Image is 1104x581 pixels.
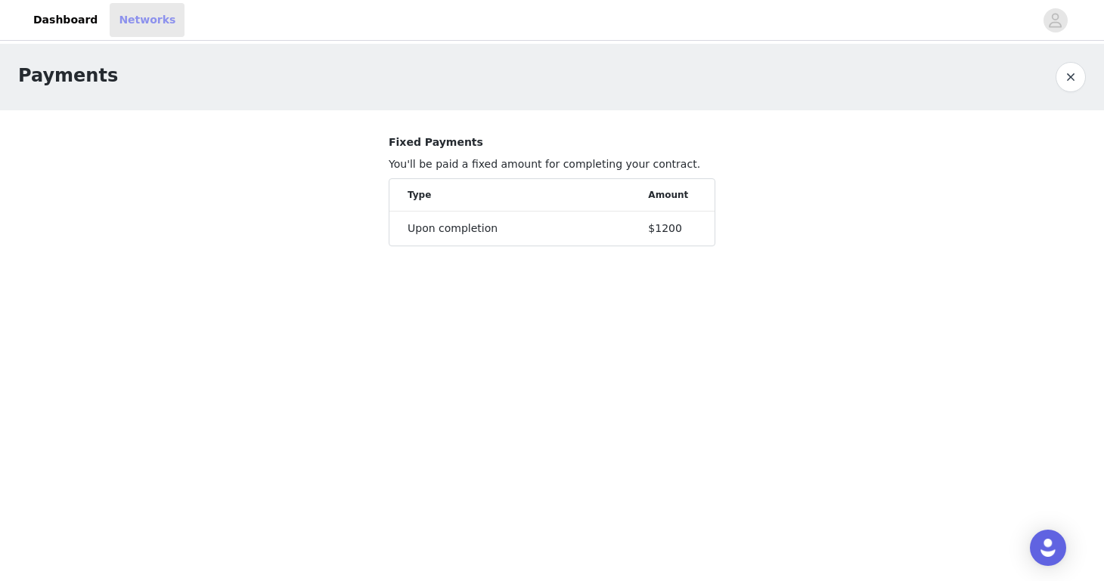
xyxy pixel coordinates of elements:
[1030,530,1066,566] div: Open Intercom Messenger
[408,188,648,202] div: Type
[408,221,648,236] div: Upon completion
[24,3,107,37] a: Dashboard
[18,62,118,89] h1: Payments
[389,156,715,172] p: You'll be paid a fixed amount for completing your contract.
[648,188,696,202] div: Amount
[648,222,682,234] span: $1200
[389,134,715,150] p: Fixed Payments
[1048,8,1062,32] div: avatar
[110,3,185,37] a: Networks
